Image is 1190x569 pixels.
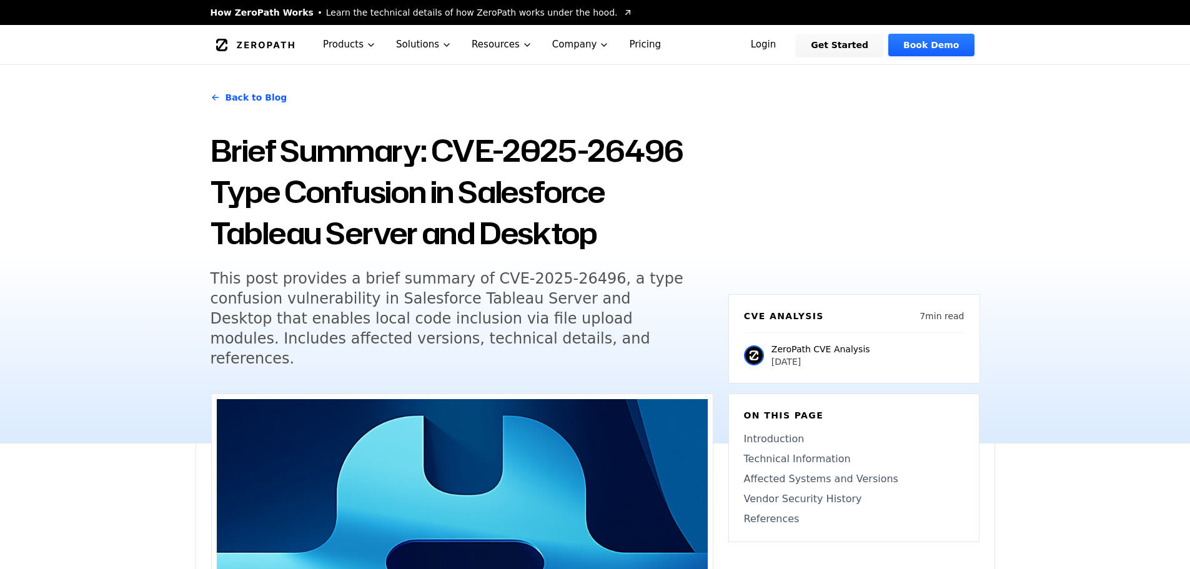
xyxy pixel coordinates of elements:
a: Book Demo [888,34,974,56]
button: Products [313,25,386,64]
a: Introduction [744,432,964,447]
a: Vendor Security History [744,492,964,507]
a: Technical Information [744,452,964,467]
button: Solutions [386,25,462,64]
a: Get Started [796,34,883,56]
a: Pricing [619,25,671,64]
h6: On this page [744,409,964,422]
p: 7 min read [920,310,964,322]
a: References [744,512,964,527]
a: Back to Blog [211,80,287,115]
button: Company [542,25,620,64]
nav: Global [196,25,995,64]
h5: This post provides a brief summary of CVE-2025-26496, a type confusion vulnerability in Salesforc... [211,269,690,369]
a: Affected Systems and Versions [744,472,964,487]
button: Resources [462,25,542,64]
h6: CVE Analysis [744,310,824,322]
span: How ZeroPath Works [211,6,314,19]
p: [DATE] [771,355,870,368]
span: Learn the technical details of how ZeroPath works under the hood. [326,6,618,19]
a: How ZeroPath WorksLearn the technical details of how ZeroPath works under the hood. [211,6,633,19]
a: Login [736,34,791,56]
h1: Brief Summary: CVE-2025-26496 Type Confusion in Salesforce Tableau Server and Desktop [211,130,713,254]
img: ZeroPath CVE Analysis [744,345,764,365]
p: ZeroPath CVE Analysis [771,343,870,355]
